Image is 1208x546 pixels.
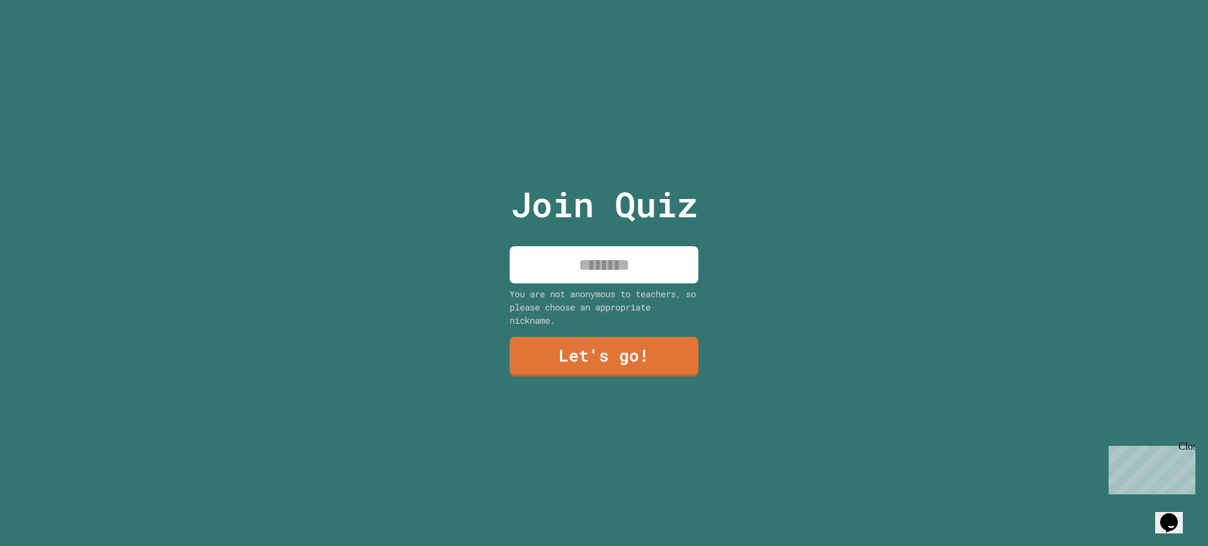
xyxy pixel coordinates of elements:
[1104,441,1195,494] iframe: chat widget
[511,178,698,230] p: Join Quiz
[5,5,87,80] div: Chat with us now!Close
[510,337,698,377] a: Let's go!
[1155,496,1195,533] iframe: chat widget
[510,287,698,327] div: You are not anonymous to teachers, so please choose an appropriate nickname.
